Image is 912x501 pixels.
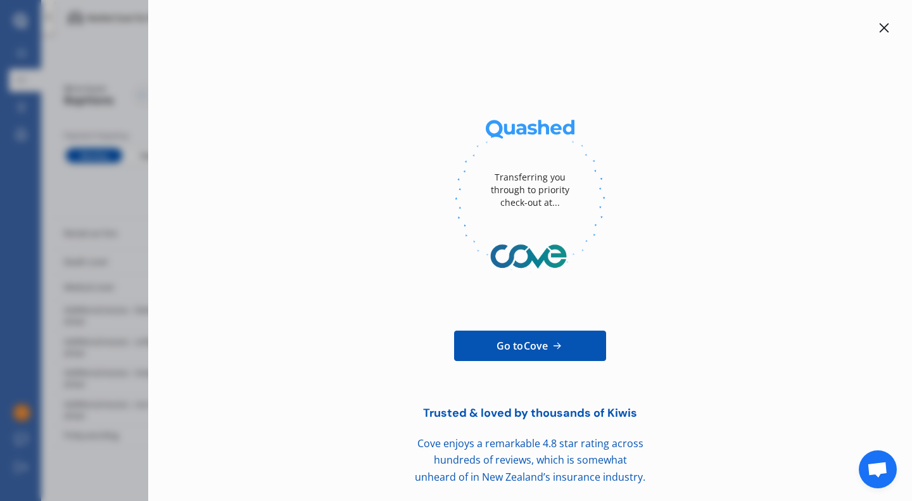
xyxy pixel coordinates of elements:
a: Go toCove [454,331,606,361]
div: Trusted & loved by thousands of Kiwis [391,407,669,420]
img: Cove.webp [455,228,605,285]
a: Open chat [859,450,897,488]
span: Go to Cove [497,338,548,353]
div: Cove enjoys a remarkable 4.8 star rating across hundreds of reviews, which is somewhat unheard of... [391,435,669,486]
div: Transferring you through to priority check-out at... [479,152,581,228]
